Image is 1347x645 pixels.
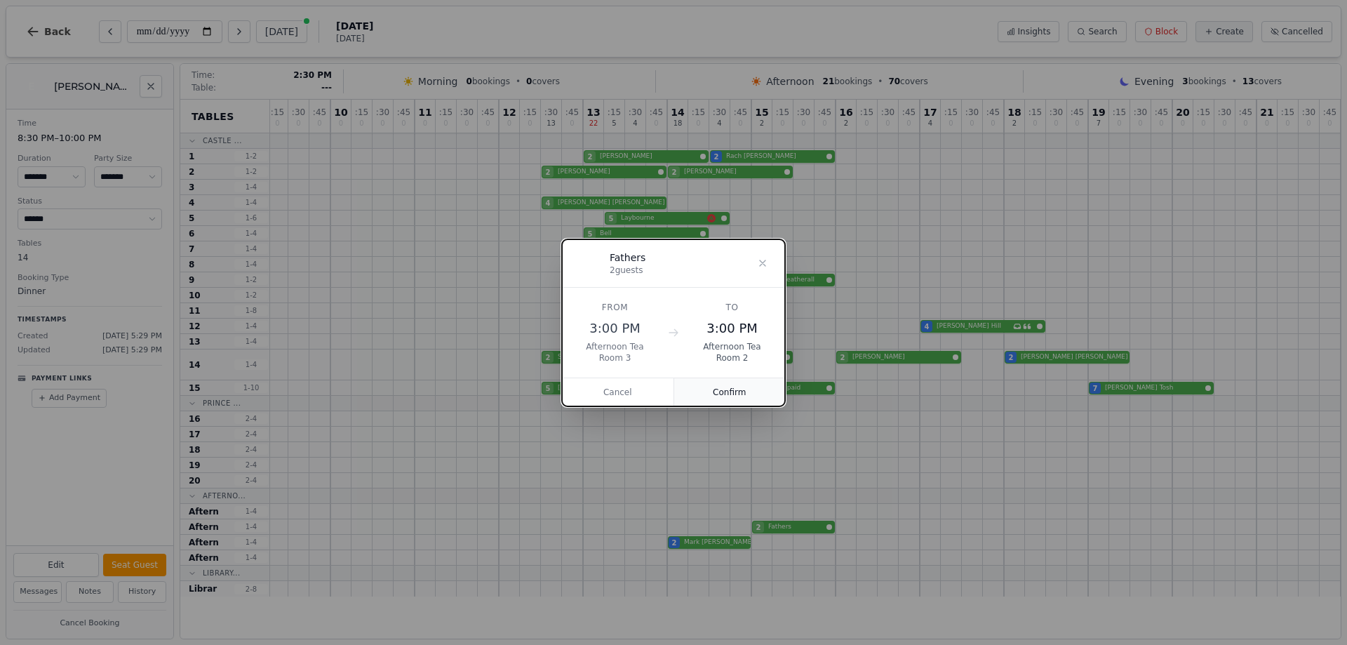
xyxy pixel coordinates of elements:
div: 3:00 PM [579,319,651,338]
div: From [579,302,651,313]
div: 2 guests [610,265,645,276]
button: Confirm [674,378,786,406]
div: Fathers [610,251,645,265]
div: F [579,252,601,274]
div: Afternoon Tea Room 2 [696,341,768,364]
div: 3:00 PM [696,319,768,338]
button: Cancel [562,378,674,406]
div: Afternoon Tea Room 3 [579,341,651,364]
div: To [696,302,768,313]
